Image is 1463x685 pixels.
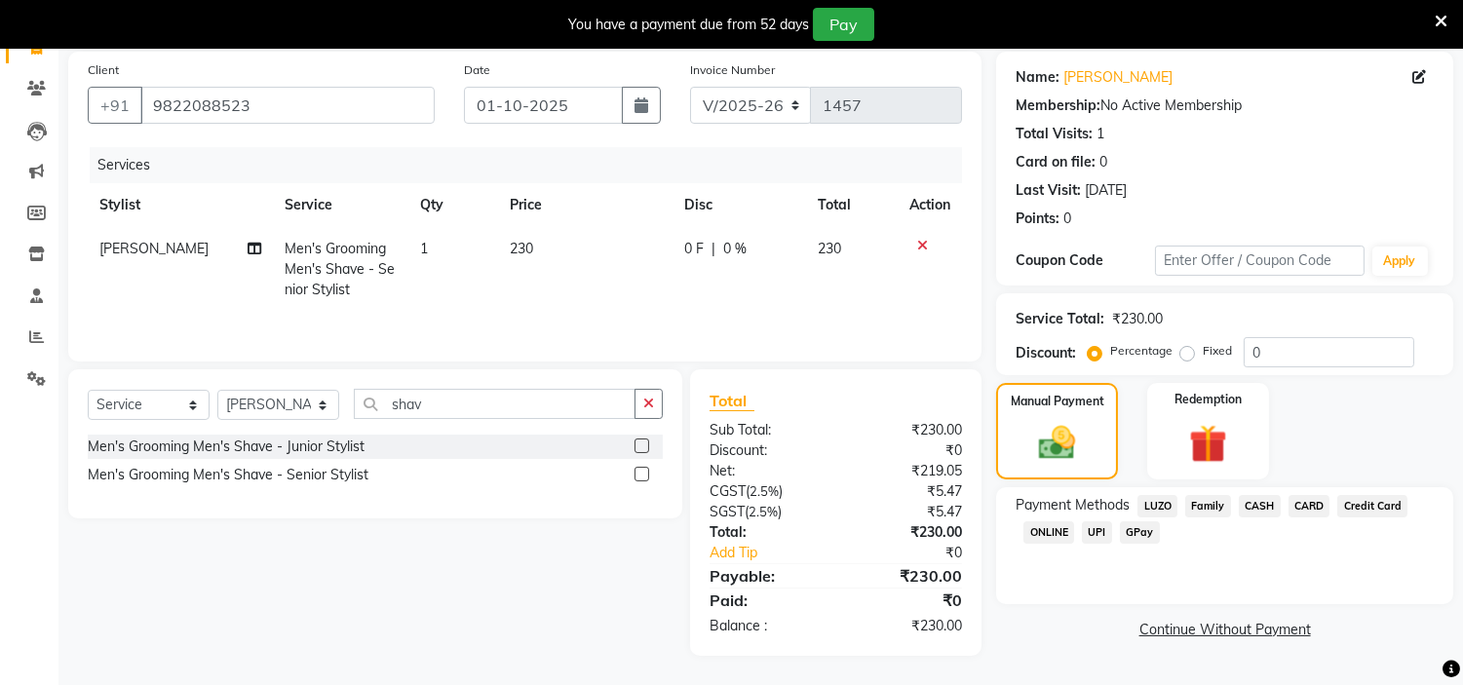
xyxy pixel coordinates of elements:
div: 1 [1097,124,1104,144]
span: Family [1185,495,1231,517]
span: 2.5% [750,483,779,499]
label: Percentage [1110,342,1173,360]
span: ONLINE [1023,521,1074,544]
label: Invoice Number [690,61,775,79]
button: Pay [813,8,874,41]
button: Apply [1372,247,1428,276]
div: ₹0 [836,589,978,612]
th: Disc [673,183,806,227]
div: Sub Total: [695,420,836,440]
div: Name: [1016,67,1059,88]
div: 0 [1063,209,1071,229]
div: Net: [695,461,836,481]
th: Stylist [88,183,274,227]
div: ( ) [695,502,836,522]
img: _gift.svg [1177,420,1239,468]
span: 1 [420,240,428,257]
button: +91 [88,87,142,124]
div: ₹219.05 [836,461,978,481]
div: Discount: [1016,343,1076,363]
span: CARD [1289,495,1330,517]
span: CGST [710,482,746,500]
div: Balance : [695,616,836,636]
div: Points: [1016,209,1059,229]
th: Qty [408,183,498,227]
div: Total Visits: [1016,124,1093,144]
span: | [712,239,715,259]
div: ₹230.00 [836,616,978,636]
a: Continue Without Payment [1000,620,1449,640]
a: [PERSON_NAME] [1063,67,1173,88]
span: Credit Card [1337,495,1407,517]
input: Search or Scan [354,389,635,419]
a: Add Tip [695,543,860,563]
span: Men's Grooming Men's Shave - Senior Stylist [286,240,396,298]
label: Date [464,61,490,79]
input: Search by Name/Mobile/Email/Code [140,87,435,124]
th: Service [274,183,409,227]
div: [DATE] [1085,180,1127,201]
span: UPI [1082,521,1112,544]
label: Fixed [1203,342,1232,360]
span: Total [710,391,754,411]
span: 2.5% [749,504,778,519]
div: Membership: [1016,95,1100,116]
span: [PERSON_NAME] [99,240,209,257]
span: SGST [710,503,745,520]
div: Services [90,147,977,183]
th: Action [898,183,962,227]
div: Payable: [695,564,836,588]
span: 230 [510,240,533,257]
div: ₹5.47 [836,502,978,522]
div: Paid: [695,589,836,612]
div: ₹230.00 [836,522,978,543]
div: ₹230.00 [836,564,978,588]
span: 230 [819,240,842,257]
th: Total [807,183,899,227]
div: Card on file: [1016,152,1096,172]
div: ( ) [695,481,836,502]
span: 0 F [684,239,704,259]
span: 0 % [723,239,747,259]
input: Enter Offer / Coupon Code [1155,246,1364,276]
div: Total: [695,522,836,543]
th: Price [498,183,673,227]
div: You have a payment due from 52 days [568,15,809,35]
label: Client [88,61,119,79]
div: Last Visit: [1016,180,1081,201]
div: ₹230.00 [1112,309,1163,329]
span: CASH [1239,495,1281,517]
div: ₹5.47 [836,481,978,502]
label: Manual Payment [1011,393,1104,410]
div: ₹0 [860,543,978,563]
span: GPay [1120,521,1160,544]
span: LUZO [1137,495,1177,517]
label: Redemption [1174,391,1242,408]
img: _cash.svg [1027,422,1086,464]
div: Men's Grooming Men's Shave - Junior Stylist [88,437,365,457]
div: No Active Membership [1016,95,1434,116]
div: Coupon Code [1016,250,1155,271]
div: Men's Grooming Men's Shave - Senior Stylist [88,465,368,485]
div: 0 [1099,152,1107,172]
div: ₹230.00 [836,420,978,440]
div: ₹0 [836,440,978,461]
span: Payment Methods [1016,495,1130,515]
div: Service Total: [1016,309,1104,329]
div: Discount: [695,440,836,461]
